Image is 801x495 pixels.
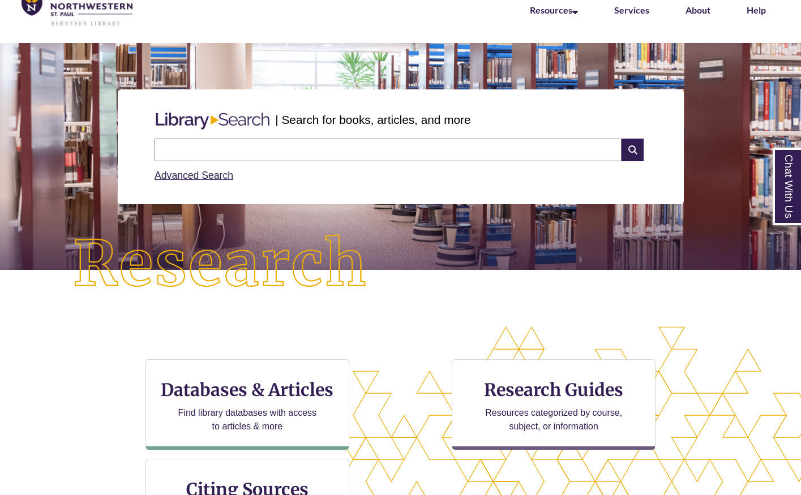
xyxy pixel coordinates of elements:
a: Services [614,5,649,15]
img: Research [40,202,401,327]
p: Find library databases with access to articles & more [173,406,321,433]
p: | Search for books, articles, and more [275,111,470,128]
img: Libary Search [150,108,275,134]
a: About [686,5,710,15]
h3: Databases & Articles [155,379,340,401]
p: Resources categorized by course, subject, or information [480,406,628,433]
a: Research Guides Resources categorized by course, subject, or information [452,359,656,450]
a: Databases & Articles Find library databases with access to articles & more [145,359,349,450]
i: Search [622,139,643,161]
h3: Research Guides [461,379,646,401]
a: Resources [530,5,578,15]
a: Help [747,5,766,15]
a: Advanced Search [155,170,233,181]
